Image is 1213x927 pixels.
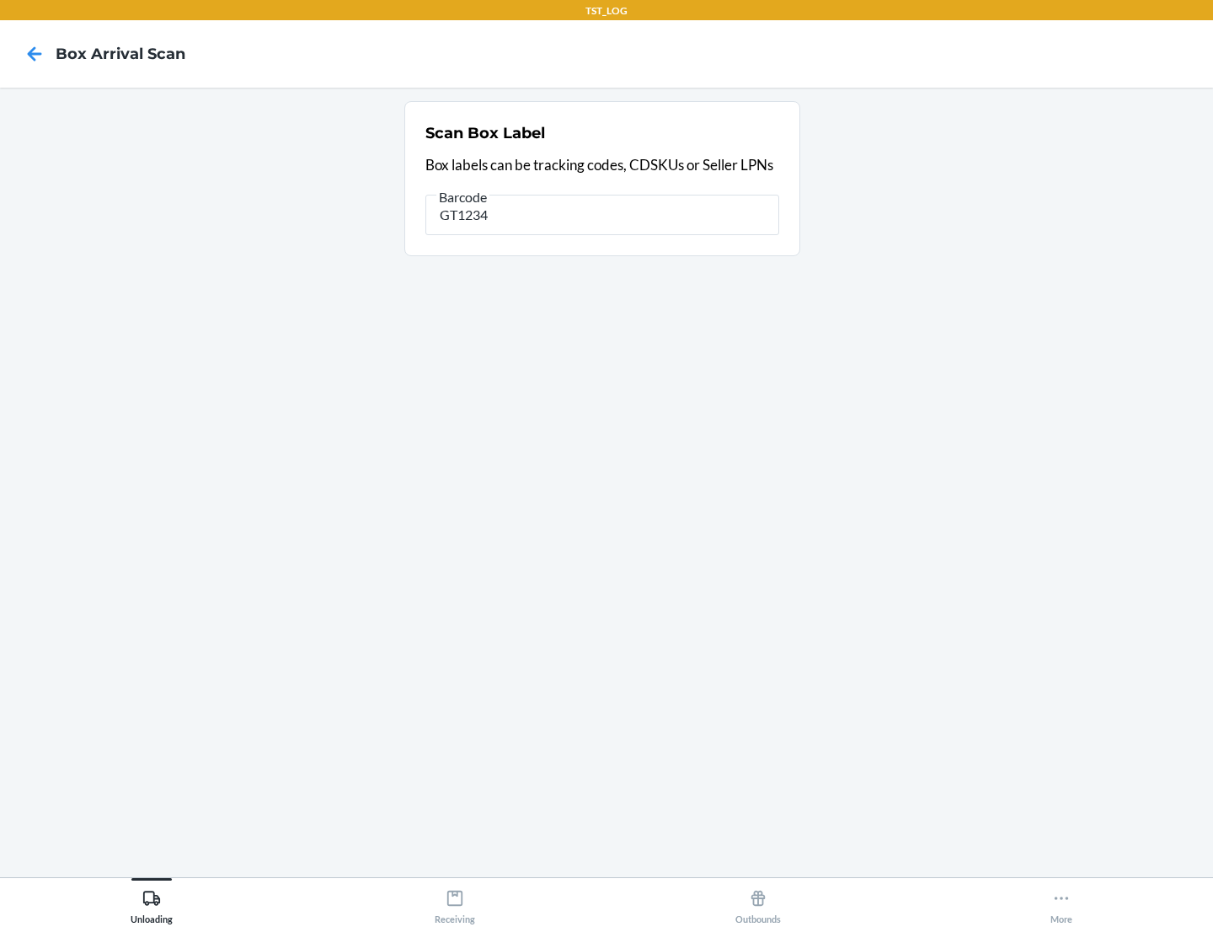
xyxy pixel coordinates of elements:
[1050,882,1072,924] div: More
[56,43,185,65] h4: Box Arrival Scan
[303,878,606,924] button: Receiving
[435,882,475,924] div: Receiving
[606,878,910,924] button: Outbounds
[585,3,628,19] p: TST_LOG
[131,882,173,924] div: Unloading
[425,195,779,235] input: Barcode
[425,154,779,176] p: Box labels can be tracking codes, CDSKUs or Seller LPNs
[910,878,1213,924] button: More
[735,882,781,924] div: Outbounds
[425,122,545,144] h2: Scan Box Label
[436,189,489,206] span: Barcode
